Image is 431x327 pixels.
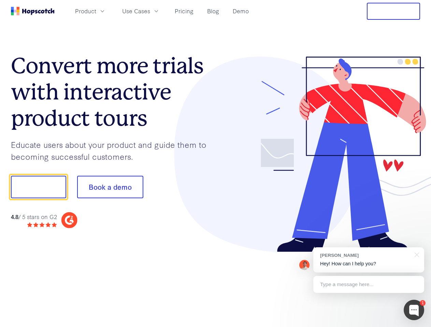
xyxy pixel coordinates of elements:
a: Home [11,7,55,15]
div: / 5 stars on G2 [11,213,57,221]
div: 1 [420,300,426,306]
button: Show me! [11,176,66,198]
p: Hey! How can I help you? [320,260,417,267]
div: [PERSON_NAME] [320,252,411,259]
button: Book a demo [77,176,143,198]
span: Use Cases [122,7,150,15]
button: Use Cases [118,5,164,17]
button: Free Trial [367,3,420,20]
a: Demo [230,5,252,17]
button: Product [71,5,110,17]
p: Educate users about your product and guide them to becoming successful customers. [11,139,216,162]
div: Type a message here... [313,276,424,293]
a: Pricing [172,5,196,17]
strong: 4.8 [11,213,18,220]
a: Blog [204,5,222,17]
span: Product [75,7,96,15]
h1: Convert more trials with interactive product tours [11,53,216,131]
img: Mark Spera [299,260,310,270]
